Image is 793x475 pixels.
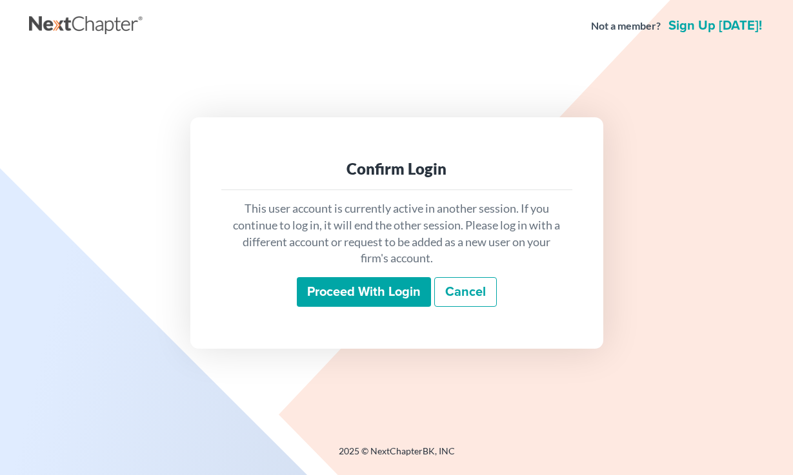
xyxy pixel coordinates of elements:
div: Confirm Login [232,159,562,179]
strong: Not a member? [591,19,661,34]
div: 2025 © NextChapterBK, INC [29,445,765,468]
input: Proceed with login [297,277,431,307]
p: This user account is currently active in another session. If you continue to log in, it will end ... [232,200,562,267]
a: Sign up [DATE]! [666,19,765,32]
a: Cancel [434,277,497,307]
